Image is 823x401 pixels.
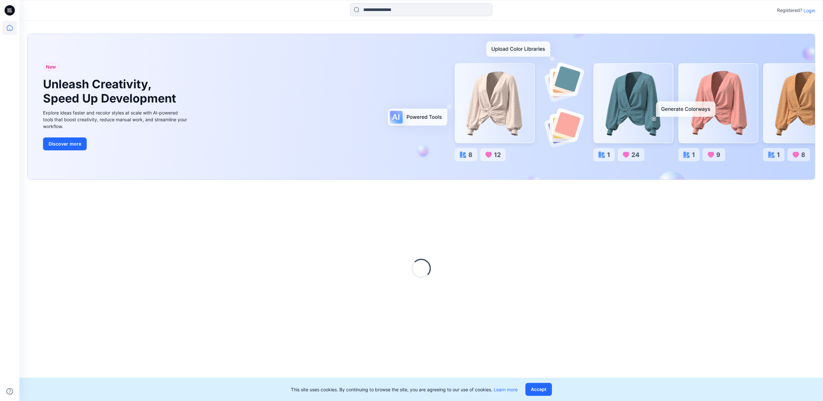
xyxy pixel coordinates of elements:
[804,7,815,14] p: Login
[525,383,552,396] button: Accept
[43,109,189,130] div: Explore ideas faster and recolor styles at scale with AI-powered tools that boost creativity, red...
[291,386,518,393] p: This site uses cookies. By continuing to browse the site, you are agreeing to our use of cookies.
[494,387,518,392] a: Learn more
[43,137,87,150] button: Discover more
[777,6,802,14] p: Registered?
[43,137,189,150] a: Discover more
[46,63,56,71] span: New
[43,77,179,105] h1: Unleash Creativity, Speed Up Development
